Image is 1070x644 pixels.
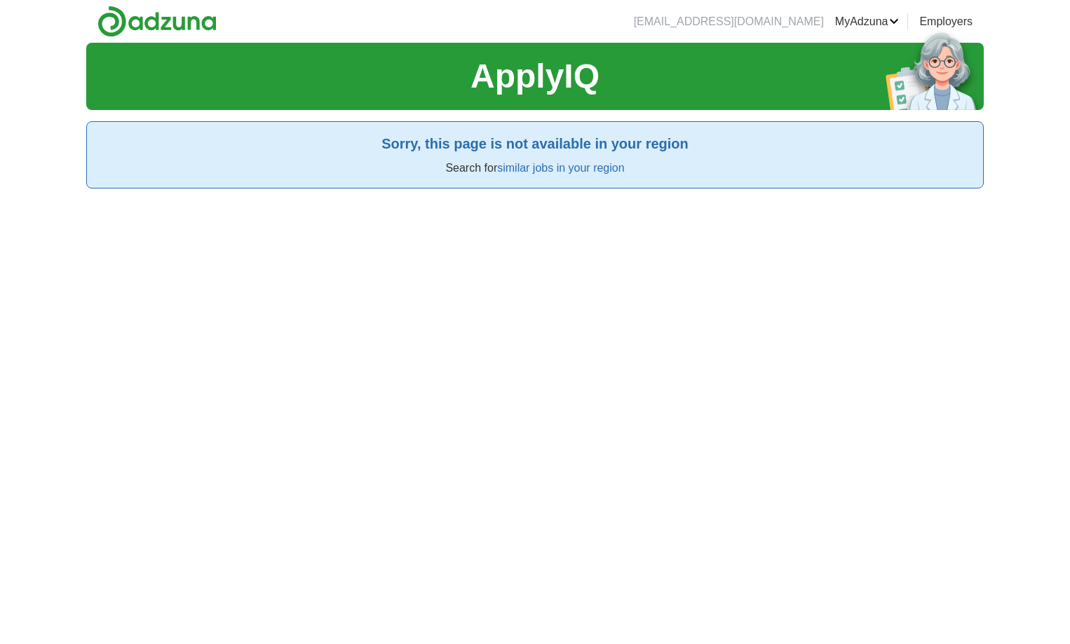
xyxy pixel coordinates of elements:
h2: Sorry, this page is not available in your region [98,133,972,154]
a: similar jobs in your region [497,162,624,174]
p: Search for [98,160,972,177]
li: [EMAIL_ADDRESS][DOMAIN_NAME] [634,13,824,30]
h1: ApplyIQ [470,51,600,102]
a: MyAdzuna [835,13,900,30]
a: Employers [919,13,973,30]
img: Adzuna logo [97,6,217,37]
